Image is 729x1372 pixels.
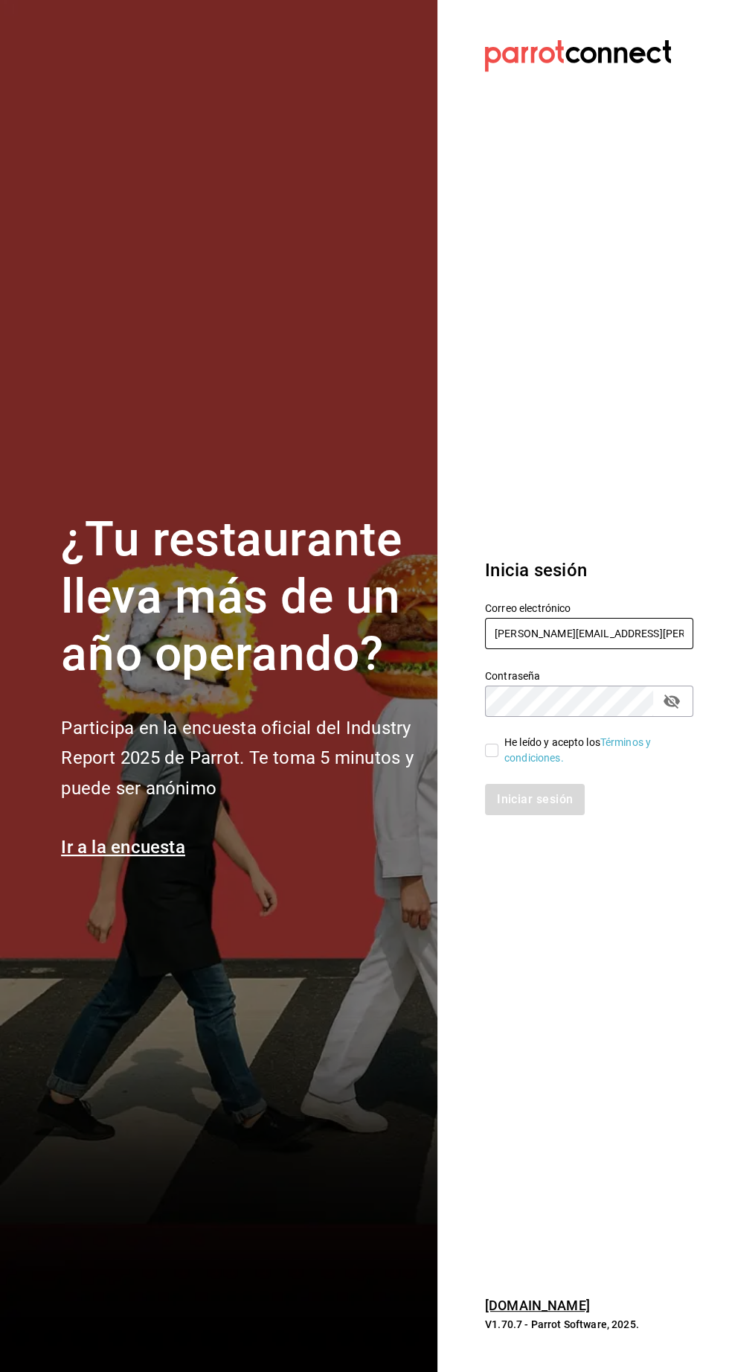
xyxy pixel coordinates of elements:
[485,671,693,681] label: Contraseña
[485,557,693,584] h3: Inicia sesión
[485,1317,693,1332] p: V1.70.7 - Parrot Software, 2025.
[659,689,684,714] button: passwordField
[485,618,693,649] input: Ingresa tu correo electrónico
[485,1298,590,1313] a: [DOMAIN_NAME]
[485,603,693,613] label: Correo electrónico
[61,713,420,804] h2: Participa en la encuesta oficial del Industry Report 2025 de Parrot. Te toma 5 minutos y puede se...
[61,837,185,858] a: Ir a la encuesta
[61,511,420,683] h1: ¿Tu restaurante lleva más de un año operando?
[504,735,681,766] div: He leído y acepto los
